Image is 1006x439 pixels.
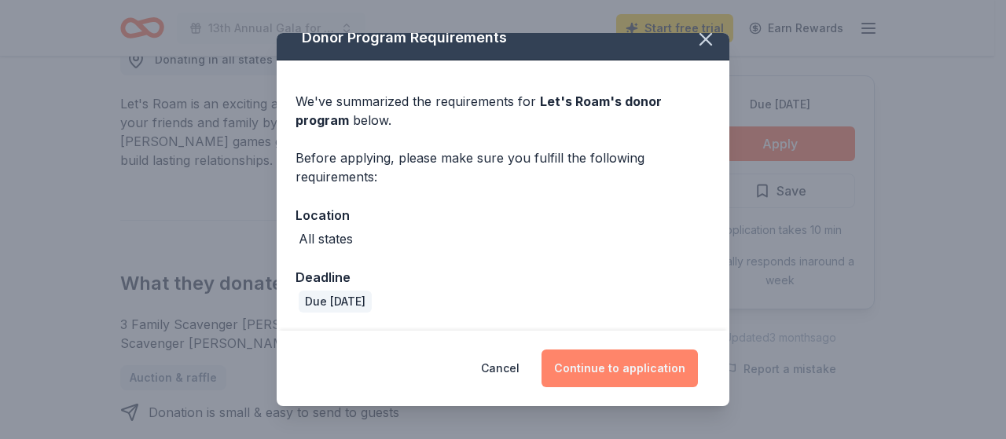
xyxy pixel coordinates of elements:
div: Before applying, please make sure you fulfill the following requirements: [296,148,710,186]
div: All states [299,229,353,248]
div: Donor Program Requirements [277,16,729,60]
div: Location [296,205,710,225]
button: Cancel [481,349,520,387]
div: We've summarized the requirements for below. [296,92,710,130]
div: Due [DATE] [299,291,372,313]
button: Continue to application [542,349,698,387]
div: Deadline [296,267,710,287]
